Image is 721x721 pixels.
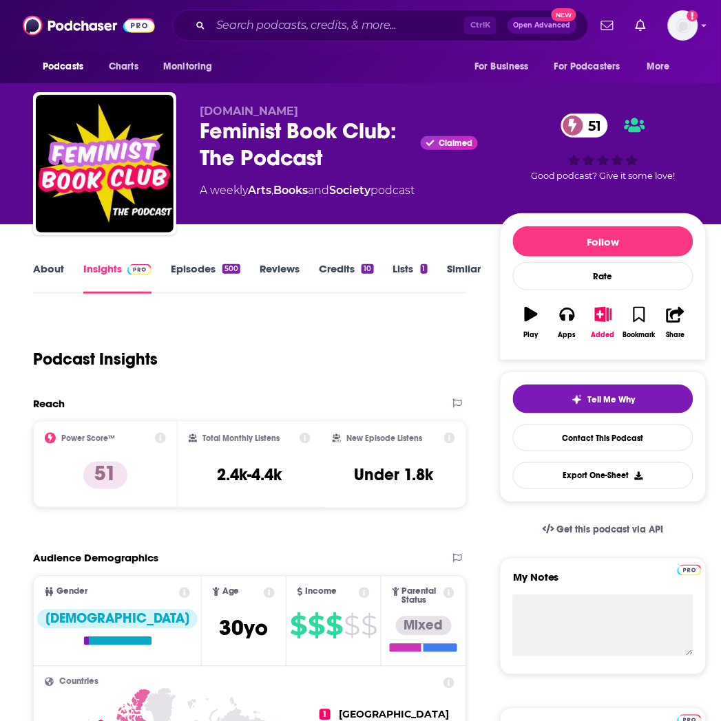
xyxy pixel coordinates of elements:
span: Tell Me Why [588,394,636,405]
a: Show notifications dropdown [630,14,651,37]
span: Charts [109,57,138,76]
button: Play [513,298,549,347]
div: Play [524,331,539,339]
span: Countries [59,678,98,687]
h2: Reach [33,397,65,410]
span: More [647,57,671,76]
span: Open Advanced [514,22,571,29]
a: Similar [447,262,481,294]
span: Get this podcast via API [557,524,664,536]
button: open menu [465,54,546,80]
h2: Audience Demographics [33,552,158,565]
div: Share [666,331,685,339]
span: $ [344,615,359,637]
div: Bookmark [623,331,656,339]
span: For Podcasters [554,57,620,76]
button: Export One-Sheet [513,462,693,489]
span: and [308,184,329,197]
span: $ [308,615,324,637]
button: open menu [545,54,640,80]
div: 500 [222,264,240,274]
svg: Add a profile image [687,10,698,21]
div: 1 [421,264,428,274]
img: Feminist Book Club: The Podcast [36,95,174,233]
a: Arts [248,184,271,197]
span: $ [326,615,342,637]
span: Age [222,588,240,596]
p: 51 [83,462,127,489]
span: , [271,184,273,197]
h2: Power Score™ [61,433,115,443]
button: Share [658,298,693,347]
a: Society [329,184,370,197]
img: User Profile [668,10,698,41]
h2: Total Monthly Listens [202,433,280,443]
span: 30 yo [220,615,269,642]
span: Claimed [439,140,472,147]
button: open menu [33,54,101,80]
span: Gender [56,588,87,596]
a: Reviews [260,262,300,294]
img: Podchaser Pro [678,565,702,576]
div: Mixed [396,616,452,636]
a: Contact This Podcast [513,424,693,451]
span: Ctrl K [464,17,497,34]
h1: Podcast Insights [33,349,158,369]
div: A weekly podcast [200,182,415,199]
input: Search podcasts, credits, & more... [211,14,464,36]
span: [DOMAIN_NAME] [200,105,298,118]
span: 51 [575,114,609,138]
span: For Business [474,57,529,76]
a: InsightsPodchaser Pro [83,262,151,294]
span: Logged in as hmill [668,10,698,41]
a: About [33,262,64,294]
span: Monitoring [163,57,212,76]
a: Pro website [678,563,702,576]
div: [DEMOGRAPHIC_DATA] [37,610,198,629]
button: Apps [550,298,585,347]
h3: Under 1.8k [355,465,434,486]
div: Search podcasts, credits, & more... [173,10,589,41]
button: Open AdvancedNew [508,17,577,34]
div: 10 [362,264,373,274]
a: Charts [100,54,147,80]
label: My Notes [513,571,693,595]
span: $ [361,615,377,637]
h2: New Episode Listens [346,433,422,443]
a: Episodes500 [171,262,240,294]
button: open menu [154,54,230,80]
a: Books [273,184,308,197]
span: New [552,8,576,21]
a: Get this podcast via API [532,513,675,547]
a: Credits10 [319,262,373,294]
button: Follow [513,226,693,257]
span: Podcasts [43,57,83,76]
span: 1 [320,709,331,720]
button: tell me why sparkleTell Me Why [513,385,693,413]
img: Podchaser - Follow, Share and Rate Podcasts [23,12,155,39]
img: Podchaser Pro [127,264,151,275]
a: 51 [561,114,609,138]
a: Show notifications dropdown [596,14,619,37]
h3: 2.4k-4.4k [218,465,282,486]
span: [GEOGRAPHIC_DATA] [339,709,449,721]
button: open menu [638,54,688,80]
div: Apps [558,331,576,339]
img: tell me why sparkle [572,394,583,405]
span: $ [290,615,306,637]
button: Show profile menu [668,10,698,41]
span: Income [306,588,337,596]
div: Added [592,331,615,339]
div: Rate [513,262,693,290]
span: Good podcast? Give it some love! [531,171,676,181]
button: Bookmark [621,298,657,347]
div: 51Good podcast? Give it some love! [500,105,707,190]
a: Lists1 [393,262,428,294]
span: Parental Status [402,588,441,605]
button: Added [585,298,621,347]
